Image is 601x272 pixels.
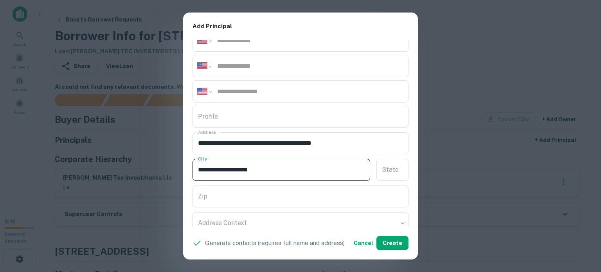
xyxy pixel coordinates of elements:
label: Address [198,129,216,135]
label: City [198,155,207,162]
p: Generate contacts (requires full name and address) [205,238,345,248]
button: Cancel [351,236,376,250]
button: Create [376,236,408,250]
div: ​ [193,212,408,234]
h2: Add Principal [183,13,418,40]
iframe: Chat Widget [562,209,601,247]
